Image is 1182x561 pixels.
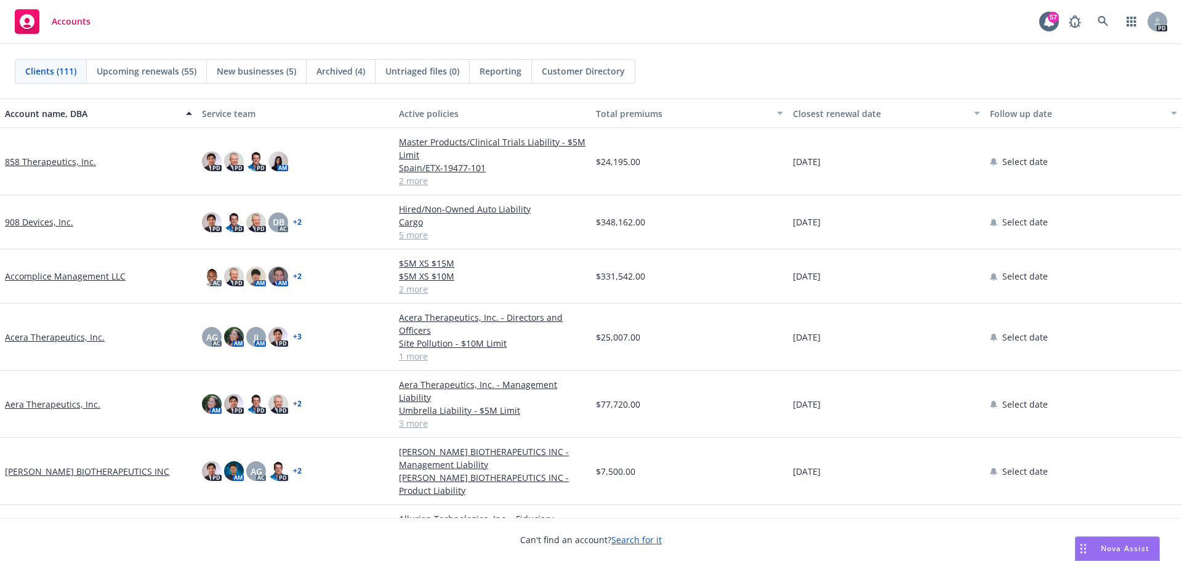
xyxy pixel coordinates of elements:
[246,267,266,286] img: photo
[224,212,244,232] img: photo
[316,65,365,78] span: Archived (4)
[1075,537,1091,560] div: Drag to move
[793,216,821,228] span: [DATE]
[52,17,90,26] span: Accounts
[399,257,586,270] a: $5M XS $15M
[202,212,222,232] img: photo
[1002,270,1048,283] span: Select date
[399,283,586,296] a: 2 more
[793,107,967,120] div: Closest renewal date
[5,107,179,120] div: Account name, DBA
[268,327,288,347] img: photo
[480,65,521,78] span: Reporting
[268,151,288,171] img: photo
[293,467,302,475] a: + 2
[293,333,302,341] a: + 3
[596,216,645,228] span: $348,162.00
[399,471,586,497] a: [PERSON_NAME] BIOTHERAPEUTICS INC - Product Liability
[399,311,586,337] a: Acera Therapeutics, Inc. - Directors and Officers
[202,151,222,171] img: photo
[268,267,288,286] img: photo
[97,65,196,78] span: Upcoming renewals (55)
[788,99,985,128] button: Closest renewal date
[293,400,302,408] a: + 2
[1091,9,1116,34] a: Search
[202,394,222,414] img: photo
[1002,216,1048,228] span: Select date
[793,465,821,478] span: [DATE]
[596,155,640,168] span: $24,195.00
[399,203,586,216] a: Hired/Non-Owned Auto Liability
[268,394,288,414] img: photo
[399,216,586,228] a: Cargo
[596,107,770,120] div: Total premiums
[224,267,244,286] img: photo
[793,331,821,344] span: [DATE]
[224,327,244,347] img: photo
[399,404,586,417] a: Umbrella Liability - $5M Limit
[1063,9,1087,34] a: Report a Bug
[793,155,821,168] span: [DATE]
[399,512,586,538] a: Allurion Technologies, Inc. - Fiduciary Liability
[224,151,244,171] img: photo
[520,533,662,546] span: Can't find an account?
[611,534,662,546] a: Search for it
[1075,536,1160,561] button: Nova Assist
[5,331,105,344] a: Acera Therapeutics, Inc.
[1002,465,1048,478] span: Select date
[5,155,96,168] a: 858 Therapeutics, Inc.
[5,270,126,283] a: Accomplice Management LLC
[10,4,95,39] a: Accounts
[596,465,635,478] span: $7,500.00
[399,161,586,174] a: Spain/ETX-19477-101
[1119,9,1144,34] a: Switch app
[542,65,625,78] span: Customer Directory
[5,398,100,411] a: Aera Therapeutics, Inc.
[399,270,586,283] a: $5M XS $10M
[399,135,586,161] a: Master Products/Clinical Trials Liability - $5M Limit
[596,270,645,283] span: $331,542.00
[1101,543,1149,554] span: Nova Assist
[273,216,284,228] span: DB
[197,99,394,128] button: Service team
[596,331,640,344] span: $25,007.00
[1002,331,1048,344] span: Select date
[202,107,389,120] div: Service team
[399,228,586,241] a: 5 more
[793,270,821,283] span: [DATE]
[591,99,788,128] button: Total premiums
[1002,155,1048,168] span: Select date
[202,461,222,481] img: photo
[268,461,288,481] img: photo
[1002,398,1048,411] span: Select date
[224,394,244,414] img: photo
[399,350,586,363] a: 1 more
[399,107,586,120] div: Active policies
[254,331,259,344] span: JJ
[399,378,586,404] a: Aera Therapeutics, Inc. - Management Liability
[202,267,222,286] img: photo
[25,65,76,78] span: Clients (111)
[246,151,266,171] img: photo
[385,65,459,78] span: Untriaged files (0)
[206,331,218,344] span: AG
[217,65,296,78] span: New businesses (5)
[990,107,1164,120] div: Follow up date
[596,398,640,411] span: $77,720.00
[793,398,821,411] span: [DATE]
[399,445,586,471] a: [PERSON_NAME] BIOTHERAPEUTICS INC - Management Liability
[399,337,586,350] a: Site Pollution - $10M Limit
[246,394,266,414] img: photo
[399,174,586,187] a: 2 more
[246,212,266,232] img: photo
[1048,12,1059,23] div: 57
[394,99,591,128] button: Active policies
[5,465,169,478] a: [PERSON_NAME] BIOTHERAPEUTICS INC
[5,216,73,228] a: 908 Devices, Inc.
[399,417,586,430] a: 3 more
